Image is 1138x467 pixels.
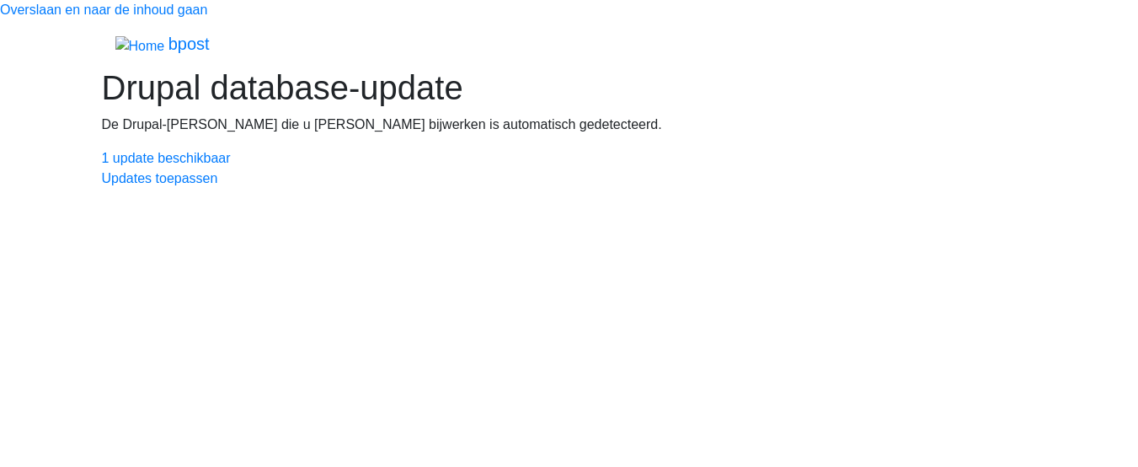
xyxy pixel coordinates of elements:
[102,115,1037,135] p: De Drupal-[PERSON_NAME] die u [PERSON_NAME] bijwerken is automatisch gedetecteerd.
[102,151,231,165] a: 1 update beschikbaar
[115,38,168,52] a: Home
[115,36,165,56] img: Home
[102,171,218,185] a: Updates toepassen
[102,67,1037,108] h1: Drupal database-update
[168,27,210,61] a: bpost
